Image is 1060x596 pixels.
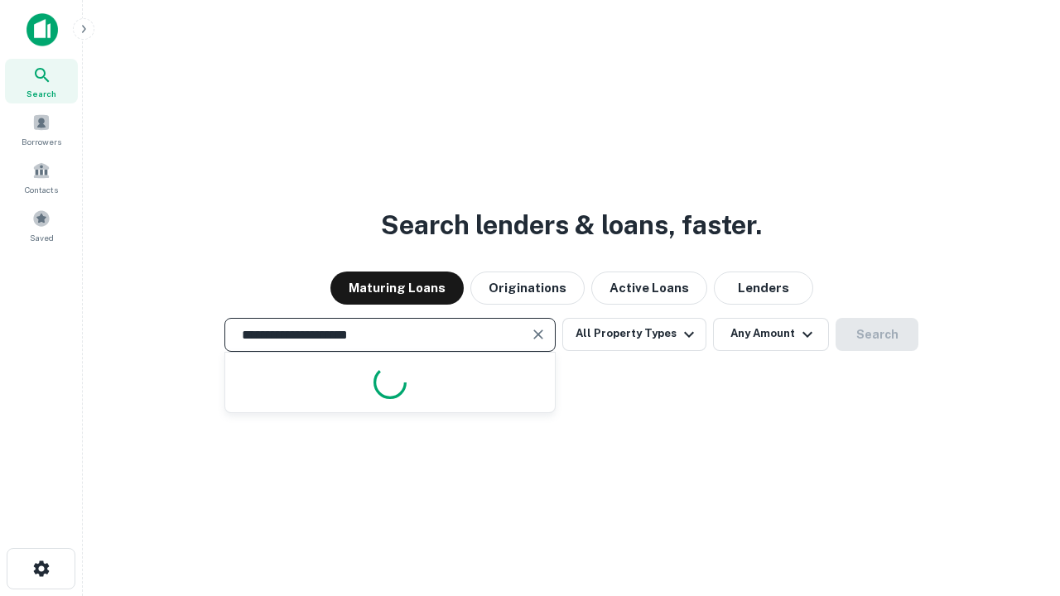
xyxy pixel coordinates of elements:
[25,183,58,196] span: Contacts
[527,323,550,346] button: Clear
[591,272,707,305] button: Active Loans
[5,203,78,248] a: Saved
[977,464,1060,543] iframe: Chat Widget
[26,13,58,46] img: capitalize-icon.png
[330,272,464,305] button: Maturing Loans
[22,135,61,148] span: Borrowers
[5,107,78,151] a: Borrowers
[26,87,56,100] span: Search
[470,272,585,305] button: Originations
[30,231,54,244] span: Saved
[714,272,813,305] button: Lenders
[562,318,706,351] button: All Property Types
[381,205,762,245] h3: Search lenders & loans, faster.
[713,318,829,351] button: Any Amount
[5,59,78,103] a: Search
[5,155,78,199] a: Contacts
